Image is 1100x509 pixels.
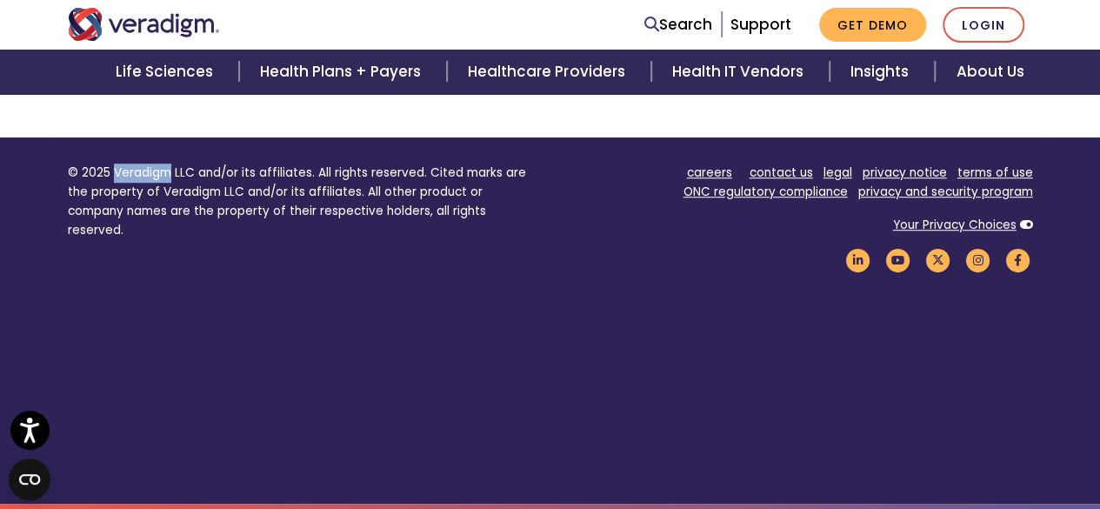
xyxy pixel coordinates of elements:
a: Search [644,13,712,37]
a: Login [943,7,1024,43]
a: Health IT Vendors [651,50,830,94]
a: About Us [935,50,1044,94]
a: careers [687,164,732,181]
a: Veradigm Instagram Link [963,251,993,268]
a: Get Demo [819,8,926,42]
a: Veradigm LinkedIn Link [843,251,873,268]
button: Open CMP widget [9,459,50,500]
a: Veradigm YouTube Link [883,251,913,268]
p: © 2025 Veradigm LLC and/or its affiliates. All rights reserved. Cited marks are the property of V... [68,164,537,239]
a: Support [730,14,791,35]
a: terms of use [957,164,1033,181]
a: contact us [750,164,813,181]
a: legal [823,164,852,181]
a: Veradigm Twitter Link [923,251,953,268]
img: Veradigm logo [68,8,220,41]
a: Your Privacy Choices [893,217,1017,233]
a: Health Plans + Payers [239,50,447,94]
a: Healthcare Providers [447,50,650,94]
a: privacy notice [863,164,947,181]
a: Veradigm Facebook Link [1003,251,1033,268]
a: Insights [830,50,935,94]
a: Life Sciences [95,50,239,94]
a: ONC regulatory compliance [683,184,848,200]
a: privacy and security program [858,184,1033,200]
